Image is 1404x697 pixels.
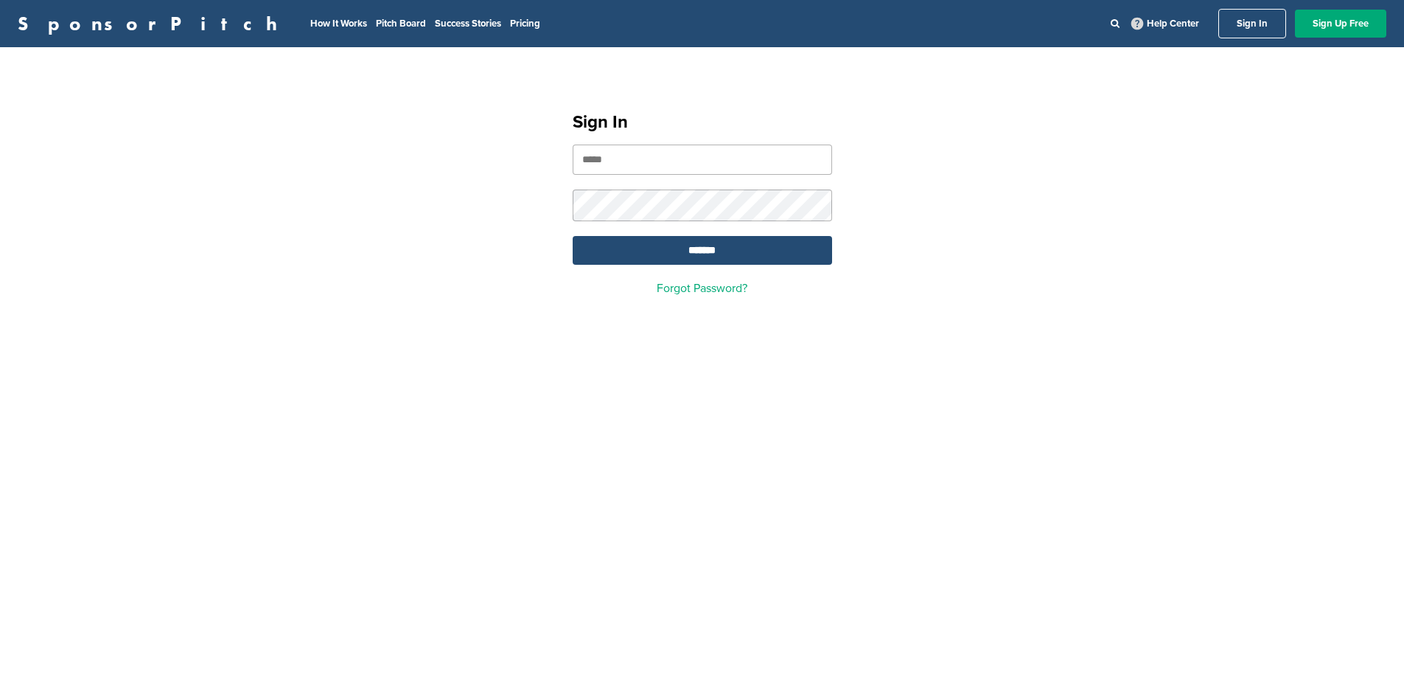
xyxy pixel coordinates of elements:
h1: Sign In [573,109,832,136]
a: Sign In [1218,9,1286,38]
a: Pitch Board [376,18,426,30]
a: Success Stories [435,18,501,30]
a: SponsorPitch [18,14,287,33]
a: Forgot Password? [657,281,747,296]
a: Pricing [510,18,540,30]
a: Help Center [1128,15,1202,32]
a: Sign Up Free [1295,10,1386,38]
a: How It Works [310,18,367,30]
